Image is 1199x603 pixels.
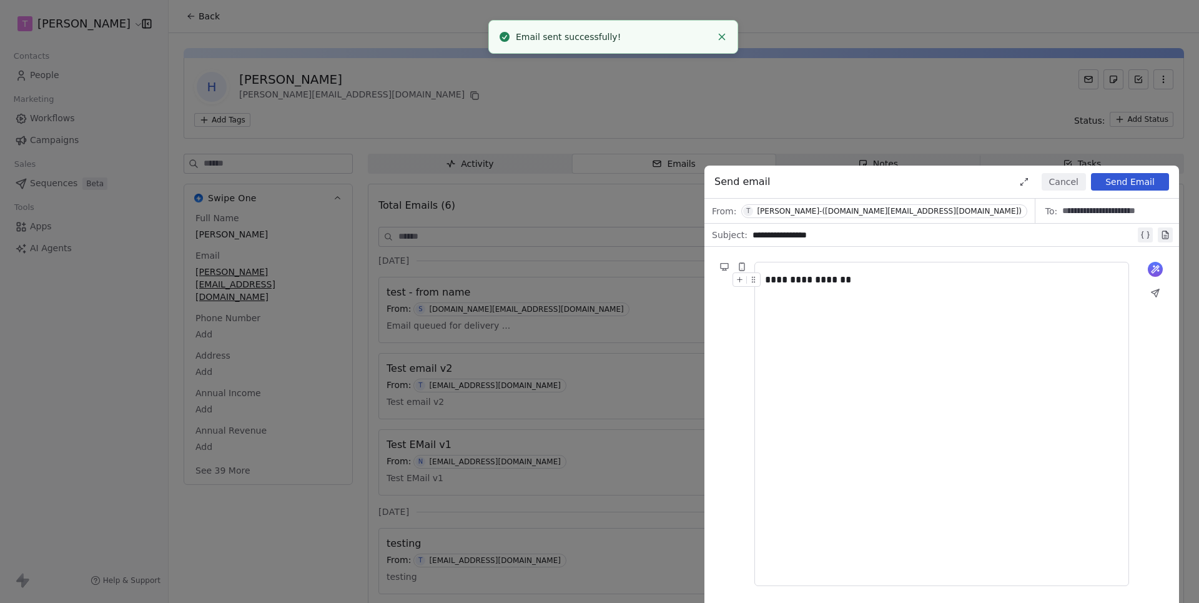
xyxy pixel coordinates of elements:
[1042,173,1086,191] button: Cancel
[746,206,750,216] div: T
[712,229,748,245] span: Subject:
[1045,205,1057,217] span: To:
[516,31,711,44] div: Email sent successfully!
[714,29,730,45] button: Close toast
[712,205,736,217] span: From:
[1091,173,1169,191] button: Send Email
[714,174,771,189] span: Send email
[757,207,1021,216] div: [PERSON_NAME]-([DOMAIN_NAME][EMAIL_ADDRESS][DOMAIN_NAME])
